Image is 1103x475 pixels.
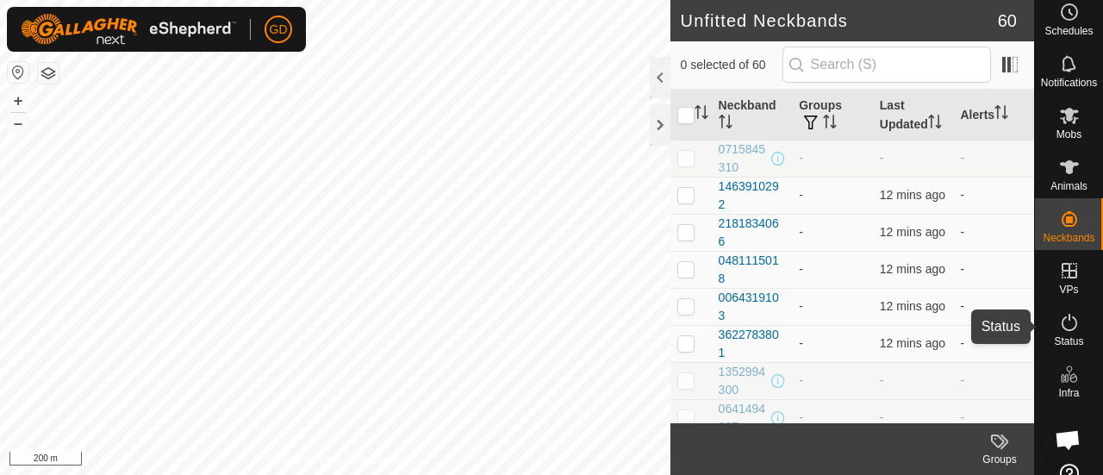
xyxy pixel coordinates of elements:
[719,141,769,177] div: 0715845310
[719,363,769,399] div: 1352994300
[681,10,998,31] h2: Unfitted Neckbands
[965,452,1034,467] div: Groups
[681,56,782,74] span: 0 selected of 60
[994,108,1008,122] p-sorticon: Activate to sort
[1044,416,1091,463] div: Open chat
[8,91,28,111] button: +
[719,252,786,288] div: 0481115018
[719,178,786,214] div: 1463910292
[792,90,873,141] th: Groups
[953,140,1034,177] td: -
[712,90,793,141] th: Neckband
[792,251,873,288] td: -
[267,453,332,468] a: Privacy Policy
[8,62,28,83] button: Reset Map
[880,262,945,276] span: 24 Sept 2025, 1:04 pm
[1058,388,1079,398] span: Infra
[880,373,884,387] span: -
[880,188,945,202] span: 24 Sept 2025, 1:04 pm
[792,140,873,177] td: -
[21,14,236,45] img: Gallagher Logo
[792,399,873,436] td: -
[953,177,1034,214] td: -
[953,214,1034,251] td: -
[38,63,59,84] button: Map Layers
[880,225,945,239] span: 24 Sept 2025, 1:04 pm
[873,90,954,141] th: Last Updated
[1044,26,1093,36] span: Schedules
[270,21,288,39] span: GD
[695,108,708,122] p-sorticon: Activate to sort
[1048,440,1090,450] span: Heatmap
[823,117,837,131] p-sorticon: Activate to sort
[953,399,1034,436] td: -
[953,325,1034,362] td: -
[928,117,942,131] p-sorticon: Activate to sort
[998,8,1017,34] span: 60
[792,325,873,362] td: -
[880,299,945,313] span: 24 Sept 2025, 1:04 pm
[719,215,786,251] div: 2181834066
[1059,284,1078,295] span: VPs
[719,400,769,436] div: 0641494227
[719,289,786,325] div: 0064319103
[792,288,873,325] td: -
[719,326,786,362] div: 3622783801
[953,362,1034,399] td: -
[880,151,884,165] span: -
[1043,233,1094,243] span: Neckbands
[8,113,28,134] button: –
[953,288,1034,325] td: -
[880,410,884,424] span: -
[1054,336,1083,347] span: Status
[953,90,1034,141] th: Alerts
[352,453,402,468] a: Contact Us
[1056,129,1081,140] span: Mobs
[953,251,1034,288] td: -
[880,336,945,350] span: 24 Sept 2025, 1:04 pm
[719,117,732,131] p-sorticon: Activate to sort
[792,214,873,251] td: -
[782,47,991,83] input: Search (S)
[792,362,873,399] td: -
[792,177,873,214] td: -
[1041,78,1097,88] span: Notifications
[1050,181,1087,191] span: Animals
